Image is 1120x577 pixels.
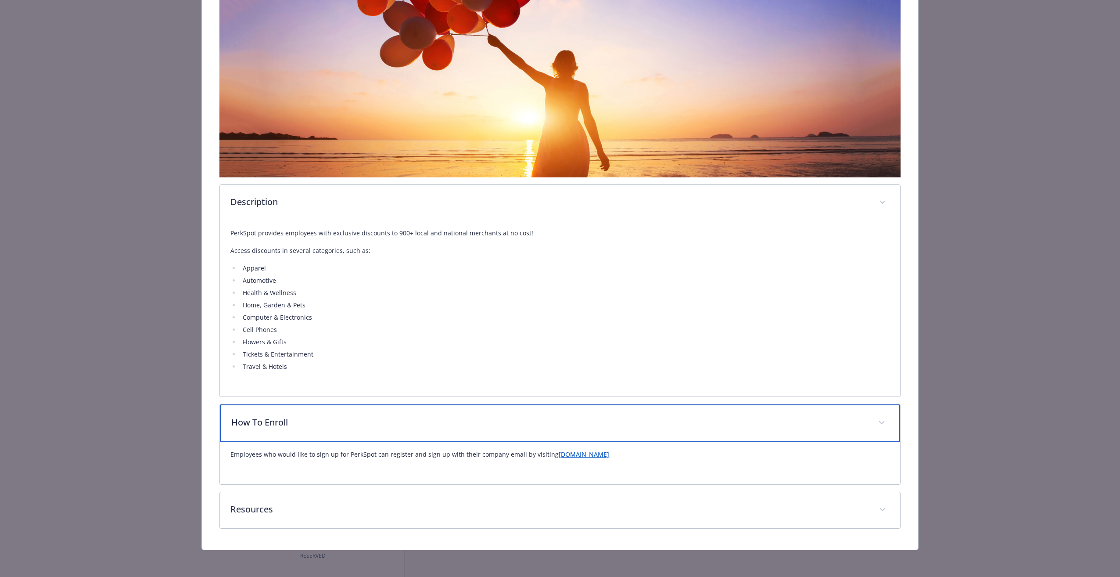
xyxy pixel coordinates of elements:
p: Access discounts in several categories, such as: [230,245,889,256]
div: Resources [220,492,900,528]
li: Health & Wellness [240,288,889,298]
li: Flowers & Gifts [240,337,889,347]
li: Computer & Electronics [240,312,889,323]
p: Description [230,195,868,209]
p: How To Enroll [231,416,867,429]
p: Employees who would like to sign up for PerkSpot can register and sign up with their company emai... [230,449,889,460]
div: Description [220,185,900,221]
div: How To Enroll [220,442,900,484]
a: [DOMAIN_NAME] [559,450,609,458]
li: Automotive [240,275,889,286]
p: PerkSpot provides employees with exclusive discounts to 900+ local and national merchants at no c... [230,228,889,238]
li: Home, Garden & Pets [240,300,889,310]
li: Cell Phones [240,325,889,335]
li: Travel & Hotels [240,361,889,372]
p: Resources [230,503,868,516]
div: Description [220,221,900,397]
li: Apparel [240,263,889,274]
div: How To Enroll [220,404,900,442]
li: Tickets & Entertainment [240,349,889,360]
